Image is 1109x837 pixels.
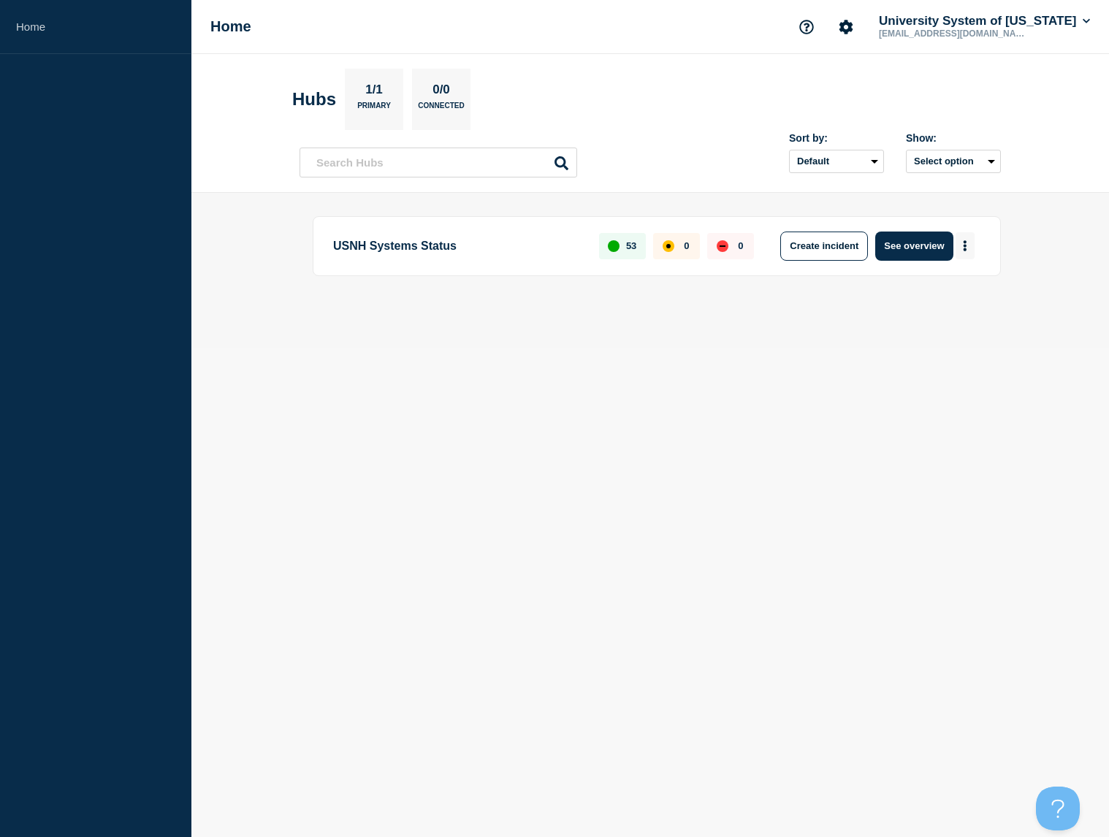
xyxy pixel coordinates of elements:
div: Show: [906,132,1001,144]
p: Connected [418,102,464,117]
h1: Home [210,18,251,35]
p: 0/0 [427,83,456,102]
p: [EMAIL_ADDRESS][DOMAIN_NAME] [876,28,1028,39]
div: Sort by: [789,132,884,144]
input: Search Hubs [300,148,577,177]
select: Sort by [789,150,884,173]
button: More actions [956,232,975,259]
button: Account settings [831,12,861,42]
button: Support [791,12,822,42]
button: Create incident [780,232,868,261]
p: 1/1 [360,83,389,102]
p: 53 [626,240,636,251]
h2: Hubs [292,89,336,110]
button: See overview [875,232,953,261]
div: affected [663,240,674,252]
div: down [717,240,728,252]
p: 0 [684,240,689,251]
button: University System of [US_STATE] [876,14,1093,28]
div: up [608,240,620,252]
button: Select option [906,150,1001,173]
p: Primary [357,102,391,117]
iframe: Help Scout Beacon - Open [1036,787,1080,830]
p: USNH Systems Status [333,232,582,261]
p: 0 [738,240,743,251]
